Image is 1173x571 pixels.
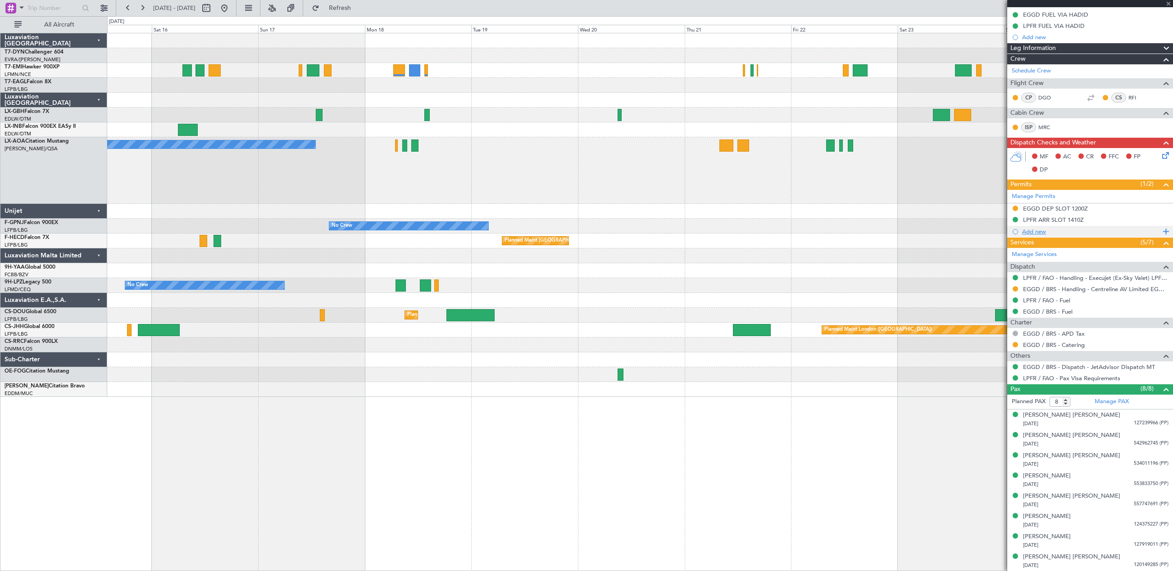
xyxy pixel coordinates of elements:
a: FCBB/BZV [5,271,28,278]
input: Trip Number [27,1,79,15]
a: Manage Services [1012,250,1057,259]
a: OE-FOGCitation Mustang [5,369,69,374]
span: 127919011 (PP) [1134,541,1168,549]
a: EGGD / BRS - Handling - Centreline AV Limited EGGD / BRS [1023,285,1168,293]
a: LFMD/CEQ [5,286,31,293]
a: LFPB/LBG [5,86,28,93]
span: Pax [1010,384,1020,395]
div: EGGD DEP SLOT 1200Z [1023,205,1088,212]
span: LX-AOA [5,139,25,144]
a: LPFR / FAO - Fuel [1023,297,1070,304]
span: F-GPNJ [5,220,24,225]
div: EGGD FUEL VIA HADID [1023,11,1088,18]
span: Services [1010,238,1034,248]
button: All Aircraft [10,18,98,32]
div: Thu 21 [685,25,791,33]
a: T7-EAGLFalcon 8X [5,79,51,85]
span: [DATE] [1023,420,1038,427]
div: [PERSON_NAME] [PERSON_NAME] [1023,553,1120,562]
span: Others [1010,351,1030,361]
a: EDLW/DTM [5,130,31,137]
label: Planned PAX [1012,397,1046,406]
div: Planned Maint [GEOGRAPHIC_DATA] ([GEOGRAPHIC_DATA]) [505,234,646,247]
div: [PERSON_NAME] [1023,472,1071,481]
div: Tue 19 [471,25,578,33]
div: Add new [1022,228,1160,235]
span: [DATE] [1023,441,1038,447]
span: Permits [1010,180,1032,190]
span: (1/2) [1141,179,1154,189]
a: 9H-LPZLegacy 500 [5,279,51,285]
span: 120149285 (PP) [1134,561,1168,569]
div: Wed 20 [578,25,685,33]
a: [PERSON_NAME]Citation Bravo [5,383,85,389]
a: 9H-YAAGlobal 5000 [5,265,55,270]
a: EVRA/[PERSON_NAME] [5,56,60,63]
div: CS [1111,93,1126,103]
a: MRC [1038,123,1059,131]
span: Leg Information [1010,43,1056,54]
span: LX-GBH [5,109,24,114]
a: EGGD / BRS - APD Tax [1023,330,1085,337]
a: Manage Permits [1012,192,1055,201]
a: EDLW/DTM [5,116,31,122]
div: CP [1021,93,1036,103]
div: [PERSON_NAME] [PERSON_NAME] [1023,431,1120,440]
span: CR [1086,153,1094,162]
span: 557747691 (PP) [1134,500,1168,508]
div: LPFR ARR SLOT 1410Z [1023,216,1084,224]
span: Dispatch Checks and Weather [1010,138,1096,148]
div: [PERSON_NAME] [1023,532,1071,541]
span: Flight Crew [1010,78,1044,89]
span: T7-EMI [5,64,22,70]
div: Fri 22 [791,25,898,33]
span: 9H-LPZ [5,279,23,285]
a: EGGD / BRS - Dispatch - JetAdvisor Dispatch MT [1023,363,1155,371]
span: (8/8) [1141,384,1154,393]
a: [PERSON_NAME]/QSA [5,145,58,152]
a: LFPB/LBG [5,242,28,248]
span: [DATE] [1023,501,1038,508]
span: FFC [1109,153,1119,162]
div: [PERSON_NAME] [PERSON_NAME] [1023,492,1120,501]
span: T7-EAGL [5,79,27,85]
span: T7-DYN [5,49,25,55]
a: CS-DOUGlobal 6500 [5,309,56,315]
button: Refresh [308,1,362,15]
a: LFMN/NCE [5,71,31,78]
div: Sat 23 [898,25,1005,33]
div: [PERSON_NAME] [1023,512,1071,521]
span: Charter [1010,318,1032,328]
a: CS-RRCFalcon 900LX [5,339,58,344]
span: 534011196 (PP) [1134,460,1168,468]
a: LPFR / FAO - Handling - Execujet (Ex-Sky Valet) LPFR / FAO [1023,274,1168,282]
span: [DATE] - [DATE] [153,4,195,12]
a: LFPB/LBG [5,227,28,234]
span: All Aircraft [23,22,95,28]
span: [DATE] [1023,481,1038,488]
span: [DATE] [1023,461,1038,468]
span: (5/7) [1141,238,1154,247]
span: Cabin Crew [1010,108,1044,118]
span: DP [1040,166,1048,175]
a: LX-GBHFalcon 7X [5,109,49,114]
div: Sun 17 [258,25,365,33]
a: EGGD / BRS - Fuel [1023,308,1073,315]
span: 553833750 (PP) [1134,480,1168,488]
a: EGGD / BRS - Catering [1023,341,1085,349]
span: Dispatch [1010,262,1035,272]
span: 9H-YAA [5,265,25,270]
span: MF [1040,153,1048,162]
div: [DATE] [109,18,124,26]
span: F-HECD [5,235,24,240]
div: Sun 24 [1004,25,1111,33]
div: Mon 18 [365,25,472,33]
div: [PERSON_NAME] [PERSON_NAME] [1023,451,1120,460]
div: ISP [1021,122,1036,132]
a: EDDM/MUC [5,390,33,397]
a: LPFR / FAO - Pax Visa Requirements [1023,374,1120,382]
div: Sat 16 [152,25,259,33]
span: [DATE] [1023,562,1038,569]
a: DGO [1038,94,1059,102]
a: T7-DYNChallenger 604 [5,49,64,55]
